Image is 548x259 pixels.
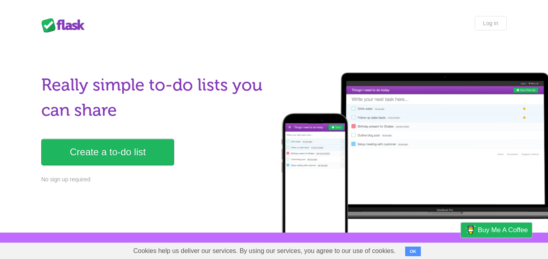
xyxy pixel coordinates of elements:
h1: Really simple to-do lists you can share [41,72,269,123]
a: Buy me a coffee [461,223,532,237]
p: No sign up required [41,175,269,184]
a: Log in [475,16,507,30]
img: Buy me a coffee [465,223,476,237]
span: Cookies help us deliver our services. By using our services, you agree to our use of cookies. [125,243,404,259]
a: Create a to-do list [41,139,174,165]
span: Buy me a coffee [478,223,528,237]
button: OK [405,247,421,256]
div: Flask Lists [41,18,89,32]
